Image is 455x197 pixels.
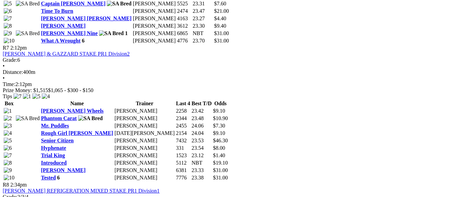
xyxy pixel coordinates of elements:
span: 6 [82,38,85,44]
img: 1 [4,108,12,114]
td: [PERSON_NAME] [133,23,176,29]
span: Time: [3,81,15,87]
a: Tested [41,175,56,180]
td: [PERSON_NAME] [114,115,175,122]
td: [PERSON_NAME] [114,174,175,181]
td: 23.54 [191,145,212,151]
div: 6 [3,57,452,63]
a: Captain [PERSON_NAME] [41,1,106,6]
td: 2455 [176,122,191,129]
span: $9.40 [214,23,226,29]
img: SA Bred [16,1,40,7]
td: [DATE][PERSON_NAME] [114,130,175,137]
img: 7 [13,93,22,100]
img: 6 [4,145,12,151]
a: Introduced [41,160,67,166]
td: [PERSON_NAME] [133,8,176,15]
a: Phantom Carat [41,115,77,121]
td: NBT [191,160,212,166]
a: Senior Citizen [41,138,74,143]
span: 2:34pm [10,182,27,188]
td: [PERSON_NAME] [114,145,175,151]
img: 10 [4,38,14,44]
td: [PERSON_NAME] [114,160,175,166]
td: 23.31 [192,0,213,7]
span: Distance: [3,69,23,75]
td: 23.48 [191,115,212,122]
td: NBT [192,30,213,37]
td: [PERSON_NAME] [133,30,176,37]
td: 23.53 [191,137,212,144]
span: R8 [3,182,9,188]
a: Mr. Puddles [41,123,69,129]
img: 4 [4,130,12,136]
td: 2474 [177,8,192,15]
img: 9 [4,30,12,36]
img: 8 [4,23,12,29]
a: [PERSON_NAME] Nine [41,30,98,36]
td: 23.47 [192,8,213,15]
a: [PERSON_NAME] REFRIGERATION MIXED STAKE PR1 Division1 [3,188,160,194]
img: SA Bred [16,115,40,121]
a: [PERSON_NAME] & GAZZARD STAKE PR1 Division2 [3,51,130,57]
a: What A Wrought [41,38,80,44]
td: 23.33 [191,167,212,174]
span: $7.60 [214,1,226,6]
img: 10 [4,175,14,181]
span: $10.90 [213,115,228,121]
a: [PERSON_NAME] Wheels [41,108,104,114]
span: $4.40 [214,16,226,21]
span: $7.30 [213,123,225,129]
td: 23.70 [192,37,213,44]
td: 5525 [177,0,192,7]
th: Trainer [114,100,175,107]
span: $46.30 [213,138,228,143]
td: [PERSON_NAME] [114,108,175,114]
div: 2:12pm [3,81,452,87]
img: 5 [32,93,40,100]
a: Time To Burn [41,8,73,14]
img: 6 [4,8,12,14]
td: 331 [176,145,191,151]
span: • [3,75,5,81]
td: [PERSON_NAME] [114,137,175,144]
span: 6 [57,175,60,180]
span: $19.10 [213,160,228,166]
img: 7 [4,16,12,22]
td: 24.06 [191,122,212,129]
div: 400m [3,69,452,75]
span: $31.00 [213,175,228,180]
span: $31.00 [214,38,229,44]
span: $9.10 [213,108,225,114]
td: [PERSON_NAME] [133,15,176,22]
img: 8 [4,160,12,166]
img: 1 [23,93,31,100]
td: 3612 [177,23,192,29]
td: 23.12 [191,152,212,159]
img: 2 [4,115,12,121]
a: [PERSON_NAME] [PERSON_NAME] [41,16,132,21]
td: 23.38 [191,174,212,181]
td: [PERSON_NAME] [114,122,175,129]
td: 6381 [176,167,191,174]
span: $31.00 [214,30,229,36]
span: 1 [125,30,128,36]
td: 5112 [176,160,191,166]
img: 9 [4,167,12,173]
span: Box [5,101,14,106]
td: 6865 [177,30,192,37]
img: SA Bred [99,30,124,36]
img: SA Bred [16,30,40,36]
img: SA Bred [107,1,131,7]
span: $8.00 [213,145,225,151]
td: [PERSON_NAME] [114,167,175,174]
td: 23.30 [192,23,213,29]
span: $21.00 [214,8,229,14]
th: Name [41,100,113,107]
td: 2154 [176,130,191,137]
span: $31.00 [213,167,228,173]
td: [PERSON_NAME] [133,0,176,7]
img: 5 [4,138,12,144]
img: 7 [4,152,12,159]
a: [PERSON_NAME] [41,167,86,173]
